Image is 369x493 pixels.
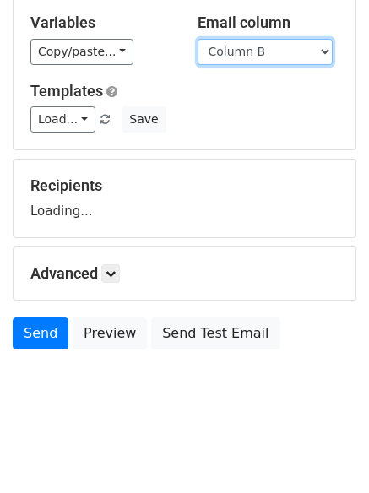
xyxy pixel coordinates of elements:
[198,14,339,32] h5: Email column
[285,412,369,493] iframe: Chat Widget
[30,106,95,133] a: Load...
[73,317,147,349] a: Preview
[30,176,339,195] h5: Recipients
[30,264,339,283] h5: Advanced
[30,14,172,32] h5: Variables
[30,82,103,100] a: Templates
[122,106,166,133] button: Save
[13,317,68,349] a: Send
[151,317,279,349] a: Send Test Email
[30,176,339,220] div: Loading...
[30,39,133,65] a: Copy/paste...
